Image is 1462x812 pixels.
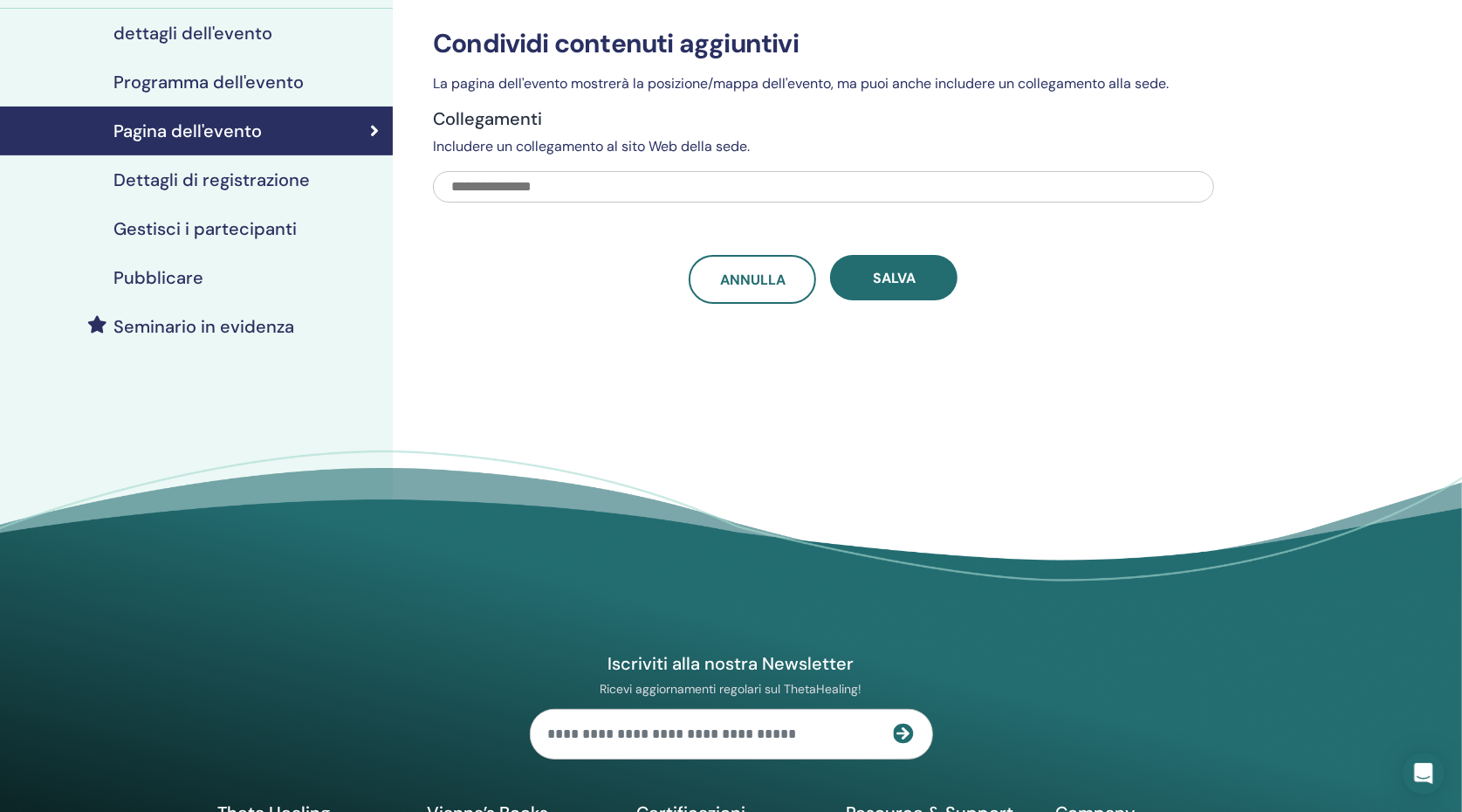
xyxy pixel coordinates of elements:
h4: Programma dell'evento [113,72,304,93]
p: Ricevi aggiornamenti regolari sul ThetaHealing! [530,681,933,697]
h4: Iscriviti alla nostra Newsletter [530,652,933,675]
div: Open Intercom Messenger [1403,753,1445,795]
h4: Dettagli di registrazione [113,169,310,190]
h4: Seminario in evidenza [113,316,294,337]
button: Salva [830,255,958,300]
h3: Condividi contenuti aggiuntivi [433,28,1214,59]
a: Annulla [689,255,816,304]
h4: dettagli dell'evento [113,23,272,44]
h4: Pagina dell'evento [113,120,262,141]
p: Includere un collegamento al sito Web della sede. [433,136,1214,157]
h4: Gestisci i partecipanti [113,218,297,239]
h4: Collegamenti [433,108,1214,129]
span: Salva [873,269,916,287]
span: Annulla [720,271,786,289]
h4: Pubblicare [113,267,203,288]
p: La pagina dell'evento mostrerà la posizione/mappa dell'evento, ma puoi anche includere un collega... [433,73,1214,94]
